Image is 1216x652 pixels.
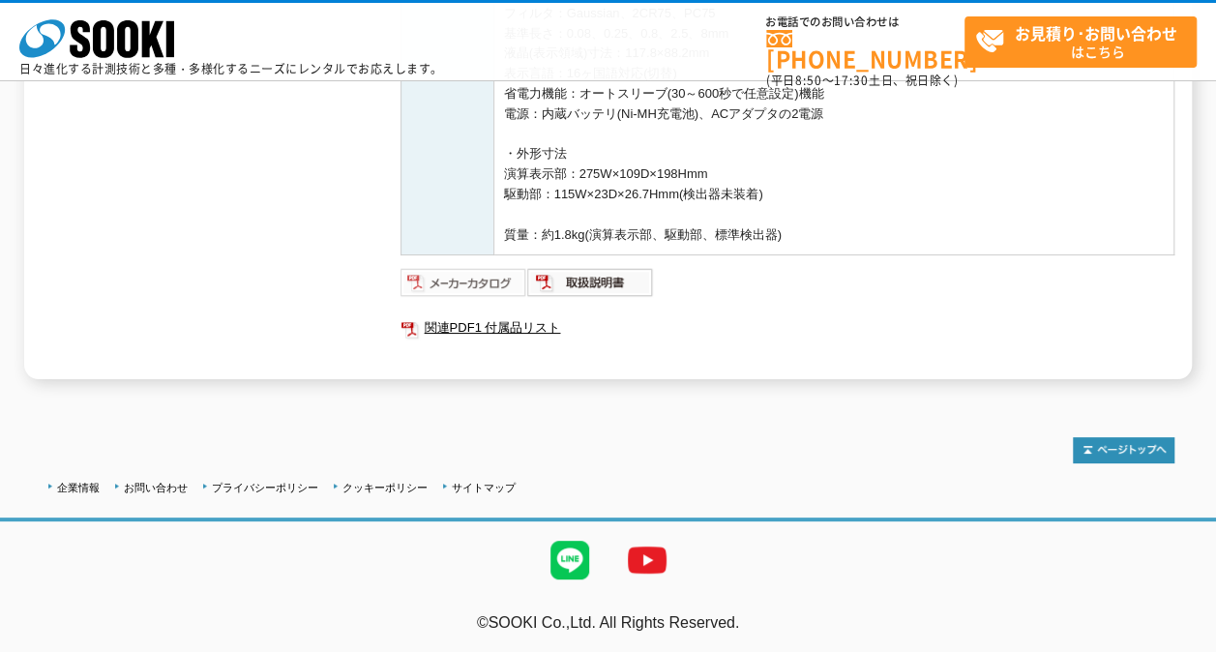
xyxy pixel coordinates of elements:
[400,315,1174,341] a: 関連PDF1 付属品リスト
[1015,21,1177,44] strong: お見積り･お問い合わせ
[608,521,686,599] img: YouTube
[975,17,1196,66] span: はこちら
[527,267,654,298] img: 取扱説明書
[1142,635,1216,651] a: テストMail
[766,30,964,70] a: [PHONE_NUMBER]
[57,482,100,493] a: 企業情報
[795,72,822,89] span: 8:50
[964,16,1197,68] a: お見積り･お問い合わせはこちら
[400,267,527,298] img: メーカーカタログ
[766,72,958,89] span: (平日 ～ 土日、祝日除く)
[212,482,318,493] a: プライバシーポリシー
[400,281,527,295] a: メーカーカタログ
[766,16,964,28] span: お電話でのお問い合わせは
[527,281,654,295] a: 取扱説明書
[834,72,869,89] span: 17:30
[342,482,428,493] a: クッキーポリシー
[531,521,608,599] img: LINE
[452,482,516,493] a: サイトマップ
[124,482,188,493] a: お問い合わせ
[19,63,443,74] p: 日々進化する計測技術と多種・多様化するニーズにレンタルでお応えします。
[1073,437,1174,463] img: トップページへ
